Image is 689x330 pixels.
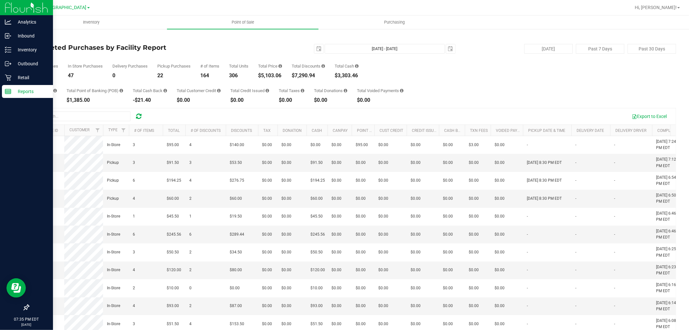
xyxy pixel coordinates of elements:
div: 164 [200,73,219,78]
inline-svg: Reports [5,88,11,95]
span: 3 [133,160,135,166]
span: $0.00 [356,321,366,327]
p: Reports [11,88,50,95]
span: [DATE] 6:16 PM EDT [656,282,681,294]
div: Total Point of Banking (POB) [67,89,123,93]
span: In-Store [107,321,120,327]
span: $0.00 [469,231,479,238]
span: $0.00 [356,213,366,219]
span: - [614,142,615,148]
span: $0.00 [281,303,291,309]
i: Sum of the discount values applied to the all purchases in the date range. [321,64,325,68]
span: $10.00 [167,285,179,291]
span: $0.00 [411,213,421,219]
inline-svg: Outbound [5,60,11,67]
span: In-Store [107,267,120,273]
span: [DATE] 6:23 PM EDT [656,264,681,276]
span: $0.00 [356,249,366,255]
div: Delivery Purchases [112,64,148,68]
span: In-Store [107,231,120,238]
a: Type [108,128,118,132]
span: $0.00 [378,249,388,255]
a: Delivery Driver [615,128,646,133]
span: [DATE] 8:30 PM EDT [527,177,562,184]
span: $0.00 [469,160,479,166]
span: 3 [133,321,135,327]
a: Donation [283,128,302,133]
span: 6 [133,231,135,238]
span: $0.00 [411,249,421,255]
div: Total Donations [314,89,347,93]
a: Credit Issued [412,128,439,133]
span: $50.50 [310,249,323,255]
span: $0.00 [443,321,453,327]
div: Total Cash Back [133,89,167,93]
a: Delivery Date [577,128,604,133]
span: $0.00 [469,213,479,219]
span: [DATE] 6:46 PM EDT [656,210,681,223]
span: - [575,231,576,238]
span: $0.00 [443,267,453,273]
span: $0.00 [469,303,479,309]
a: Customer [69,128,89,132]
span: $10.00 [310,285,323,291]
div: $3,303.46 [335,73,359,78]
span: $0.00 [469,285,479,291]
span: $0.00 [331,321,341,327]
span: $34.50 [230,249,242,255]
span: $0.00 [443,231,453,238]
div: Total Cash [335,64,359,68]
span: [DATE] 6:25 PM EDT [656,246,681,258]
a: CanPay [333,128,348,133]
i: Sum of the total taxes for all purchases in the date range. [301,89,304,93]
span: - [575,160,576,166]
span: 4 [189,142,192,148]
span: In-Store [107,249,120,255]
span: - [614,213,615,219]
span: $80.00 [230,267,242,273]
span: $0.00 [411,160,421,166]
span: $120.00 [310,267,325,273]
div: Total Price [258,64,282,68]
i: Sum of all account credit issued for all refunds from returned purchases in the date range. [266,89,269,93]
span: 2 [189,303,192,309]
span: $0.00 [331,177,341,184]
span: $194.25 [167,177,181,184]
span: - [575,177,576,184]
span: $0.00 [495,303,505,309]
span: $0.00 [331,303,341,309]
span: $0.00 [411,321,421,327]
span: $0.00 [281,321,291,327]
span: 1 [133,213,135,219]
span: $0.00 [378,213,388,219]
span: 0 [189,285,192,291]
span: 4 [133,196,135,202]
div: 306 [229,73,248,78]
a: Txn Fees [470,128,488,133]
span: 6 [189,231,192,238]
span: $0.00 [378,231,388,238]
a: Cash Back [444,128,465,133]
div: Total Credit Issued [230,89,269,93]
span: $0.00 [378,160,388,166]
span: 2 [189,249,192,255]
span: - [575,303,576,309]
span: - [614,231,615,238]
h4: Completed Purchases by Facility Report [28,44,244,51]
span: 2 [189,267,192,273]
i: Sum of all round-up-to-next-dollar total price adjustments for all purchases in the date range. [344,89,347,93]
span: [DATE] 6:08 PM EDT [656,318,681,330]
span: $0.00 [356,285,366,291]
span: [DATE] 8:30 PM EDT [527,160,562,166]
span: $0.00 [495,231,505,238]
div: Total Voided Payments [357,89,403,93]
span: $0.00 [378,196,388,202]
span: $3.00 [469,142,479,148]
span: $0.00 [356,267,366,273]
span: [DATE] 6:14 PM EDT [656,300,681,312]
a: # of Items [134,128,154,133]
span: - [614,160,615,166]
span: - [575,213,576,219]
a: Inventory [16,16,167,29]
span: $0.00 [495,213,505,219]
